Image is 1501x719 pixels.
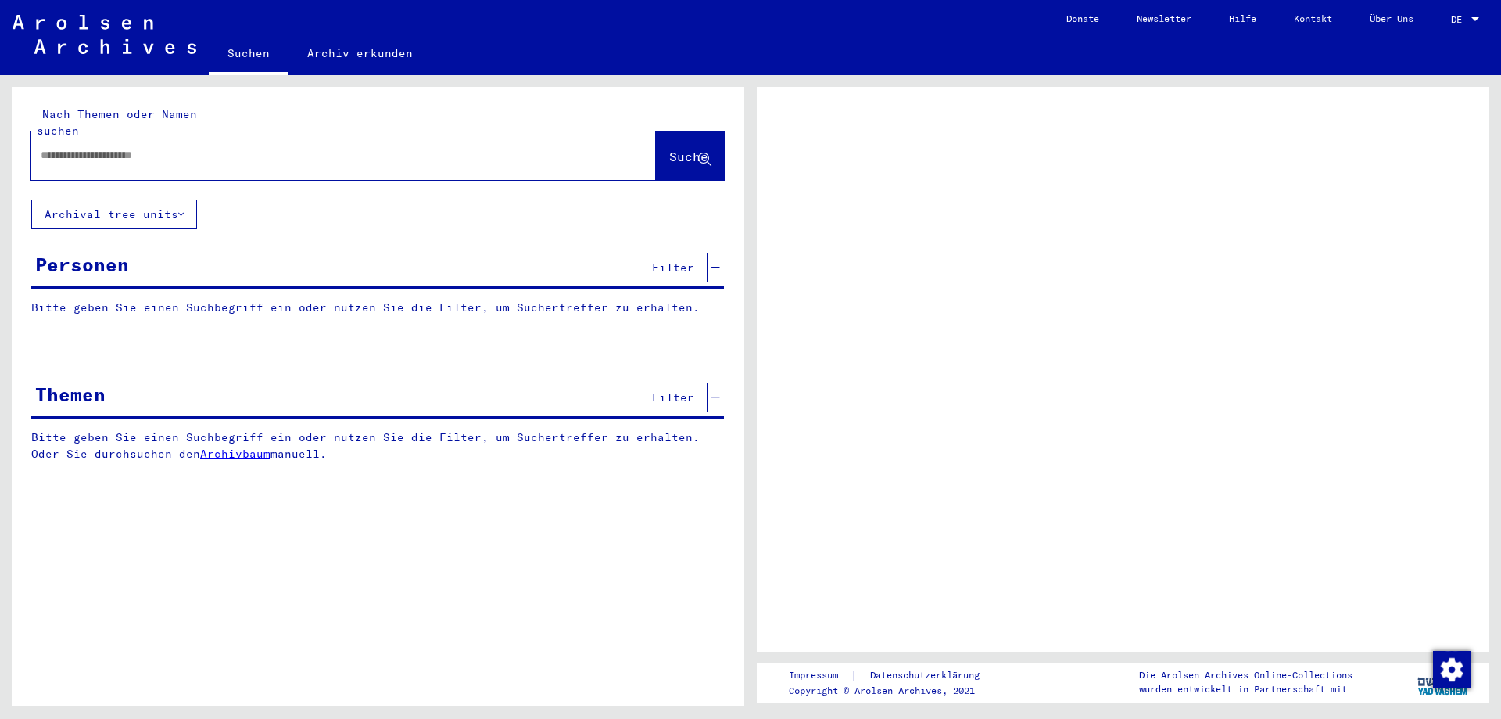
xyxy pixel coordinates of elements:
a: Impressum [789,667,851,684]
a: Datenschutzerklärung [858,667,998,684]
div: Personen [35,250,129,279]
div: Zustimmung ändern [1432,650,1470,688]
p: Bitte geben Sie einen Suchbegriff ein oder nutzen Sie die Filter, um Suchertreffer zu erhalten. O... [31,430,725,462]
button: Archival tree units [31,200,197,229]
img: Arolsen_neg.svg [13,15,196,54]
a: Archivbaum [200,447,270,461]
button: Filter [639,253,708,282]
div: | [789,667,998,684]
img: Zustimmung ändern [1433,651,1471,688]
a: Archiv erkunden [288,34,432,72]
button: Suche [656,131,725,180]
p: Bitte geben Sie einen Suchbegriff ein oder nutzen Sie die Filter, um Suchertreffer zu erhalten. [31,300,724,316]
span: Suche [669,149,708,164]
p: Die Arolsen Archives Online-Collections [1139,668,1352,682]
div: Themen [35,380,106,408]
button: Filter [639,383,708,412]
mat-label: Nach Themen oder Namen suchen [37,107,197,138]
span: Filter [652,390,694,404]
p: wurden entwickelt in Partnerschaft mit [1139,682,1352,696]
span: DE [1451,14,1468,25]
p: Copyright © Arolsen Archives, 2021 [789,684,998,698]
span: Filter [652,261,694,275]
img: yv_logo.png [1414,663,1473,702]
a: Suchen [209,34,288,75]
